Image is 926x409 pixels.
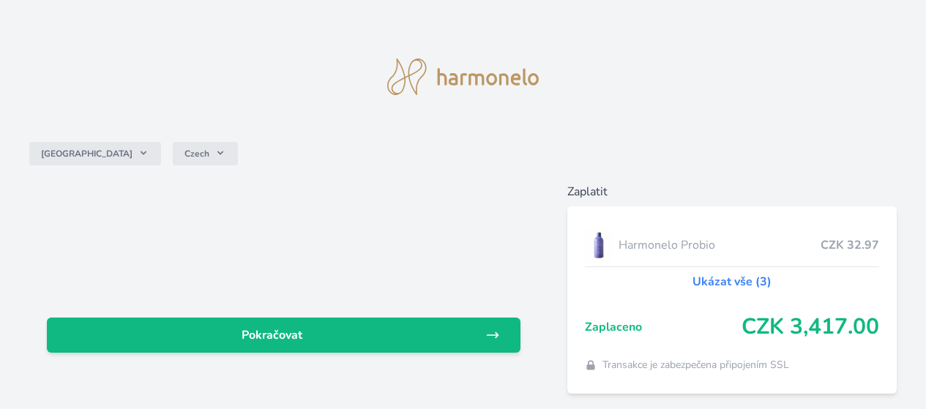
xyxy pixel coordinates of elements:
a: Ukázat vše (3) [692,273,772,290]
span: Pokračovat [59,326,485,344]
img: CLEAN_PROBIO_se_stinem_x-lo.jpg [585,227,613,263]
button: Czech [173,142,238,165]
span: Transakce je zabezpečena připojením SSL [602,358,789,372]
img: logo.svg [387,59,539,95]
span: CZK 3,417.00 [742,314,879,340]
span: Harmonelo Probio [619,236,821,254]
a: Pokračovat [47,318,520,353]
span: CZK 32.97 [821,236,879,254]
span: Czech [184,148,209,160]
button: [GEOGRAPHIC_DATA] [29,142,161,165]
h6: Zaplatit [567,183,897,200]
span: [GEOGRAPHIC_DATA] [41,148,132,160]
span: Zaplaceno [585,318,742,336]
